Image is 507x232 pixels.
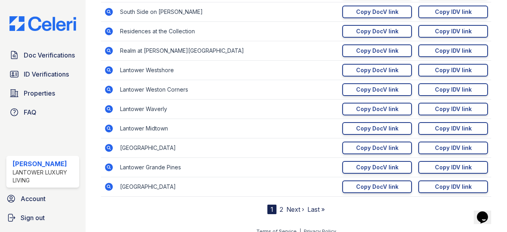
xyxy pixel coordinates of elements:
[6,47,79,63] a: Doc Verifications
[286,205,304,213] a: Next ›
[13,159,76,169] div: [PERSON_NAME]
[117,119,339,138] td: Lantower Midtown
[342,6,412,18] a: Copy DocV link
[280,205,283,213] a: 2
[307,205,325,213] a: Last »
[418,64,488,77] a: Copy IDV link
[342,161,412,174] a: Copy DocV link
[342,103,412,115] a: Copy DocV link
[342,64,412,77] a: Copy DocV link
[435,86,472,94] div: Copy IDV link
[356,66,398,74] div: Copy DocV link
[267,205,276,214] div: 1
[356,86,398,94] div: Copy DocV link
[435,183,472,191] div: Copy IDV link
[3,16,82,31] img: CE_Logo_Blue-a8612792a0a2168367f1c8372b55b34899dd931a85d93a1a3d3e32e68fde9ad4.png
[435,144,472,152] div: Copy IDV link
[6,104,79,120] a: FAQ
[356,183,398,191] div: Copy DocV link
[342,180,412,193] a: Copy DocV link
[13,169,76,184] div: Lantower Luxury Living
[342,83,412,96] a: Copy DocV link
[117,22,339,41] td: Residences at the Collection
[342,25,412,38] a: Copy DocV link
[24,88,55,98] span: Properties
[3,210,82,226] a: Sign out
[435,163,472,171] div: Copy IDV link
[117,158,339,177] td: Lantower Grande Pines
[3,191,82,207] a: Account
[6,85,79,101] a: Properties
[435,27,472,35] div: Copy IDV link
[418,142,488,154] a: Copy IDV link
[356,144,398,152] div: Copy DocV link
[356,105,398,113] div: Copy DocV link
[117,80,339,100] td: Lantower Weston Corners
[117,100,339,119] td: Lantower Waverly
[356,8,398,16] div: Copy DocV link
[435,8,472,16] div: Copy IDV link
[418,44,488,57] a: Copy IDV link
[356,125,398,132] div: Copy DocV link
[418,180,488,193] a: Copy IDV link
[24,69,69,79] span: ID Verifications
[474,200,499,224] iframe: chat widget
[356,47,398,55] div: Copy DocV link
[117,61,339,80] td: Lantower Westshore
[342,44,412,57] a: Copy DocV link
[435,47,472,55] div: Copy IDV link
[418,161,488,174] a: Copy IDV link
[21,213,45,222] span: Sign out
[418,103,488,115] a: Copy IDV link
[435,125,472,132] div: Copy IDV link
[435,105,472,113] div: Copy IDV link
[117,138,339,158] td: [GEOGRAPHIC_DATA]
[418,25,488,38] a: Copy IDV link
[435,66,472,74] div: Copy IDV link
[342,142,412,154] a: Copy DocV link
[356,163,398,171] div: Copy DocV link
[418,122,488,135] a: Copy IDV link
[117,2,339,22] td: South Side on [PERSON_NAME]
[6,66,79,82] a: ID Verifications
[117,177,339,197] td: [GEOGRAPHIC_DATA]
[24,107,36,117] span: FAQ
[356,27,398,35] div: Copy DocV link
[24,50,75,60] span: Doc Verifications
[342,122,412,135] a: Copy DocV link
[418,83,488,96] a: Copy IDV link
[21,194,46,203] span: Account
[117,41,339,61] td: Realm at [PERSON_NAME][GEOGRAPHIC_DATA]
[418,6,488,18] a: Copy IDV link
